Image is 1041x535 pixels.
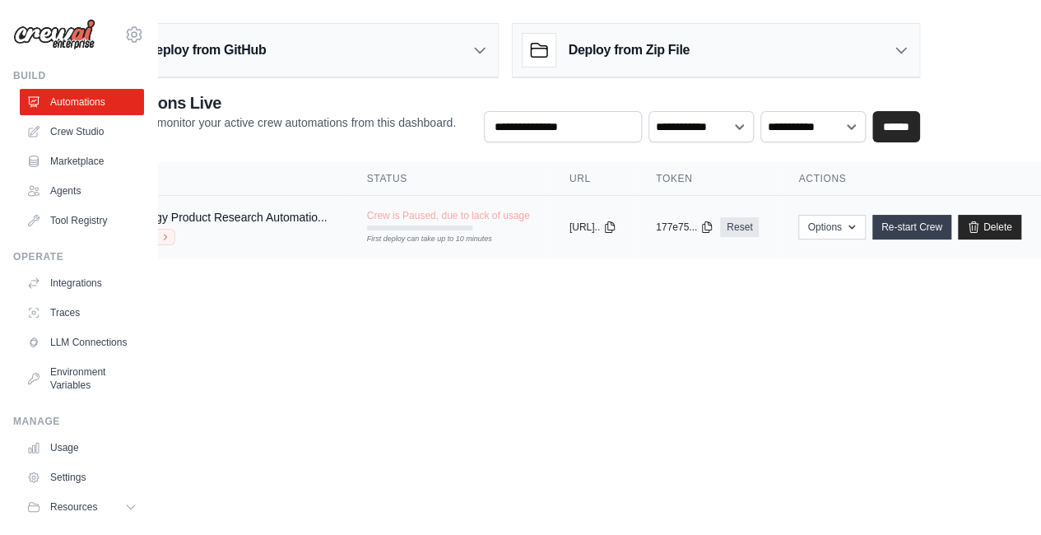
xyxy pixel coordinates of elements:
div: First deploy can take up to 10 minutes [367,234,472,245]
h2: Automations Live [90,91,456,114]
h3: Deploy from GitHub [146,40,266,60]
a: Environment Variables [20,359,144,398]
div: Operate [13,250,144,263]
a: Traces [20,300,144,326]
a: Marketplace [20,148,144,174]
h3: Deploy from Zip File [569,40,690,60]
th: URL [550,162,636,196]
button: Resources [20,494,144,520]
div: Manage [13,415,144,428]
a: Crew Studio [20,119,144,145]
span: Resources [50,500,97,514]
button: Options [798,215,865,240]
span: Crew is Paused, due to lack of usage [367,209,530,222]
th: Token [636,162,778,196]
button: 177e75... [656,221,713,234]
a: LLM Connections [20,329,144,356]
a: Settings [20,464,144,491]
a: Delete [958,215,1021,240]
th: Status [347,162,550,196]
a: Integrations [20,270,144,296]
a: Agents [20,178,144,204]
p: Manage and monitor your active crew automations from this dashboard. [90,114,456,131]
th: Crew [90,162,347,196]
th: Actions [778,162,1040,196]
img: Logo [13,19,95,50]
a: Technology Product Research Automatio... [109,211,328,224]
iframe: Chat Widget [959,456,1041,535]
div: Build [13,69,144,82]
a: Usage [20,435,144,461]
a: Tool Registry [20,207,144,234]
a: Automations [20,89,144,115]
a: Reset [720,217,759,237]
a: Re-start Crew [872,215,951,240]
